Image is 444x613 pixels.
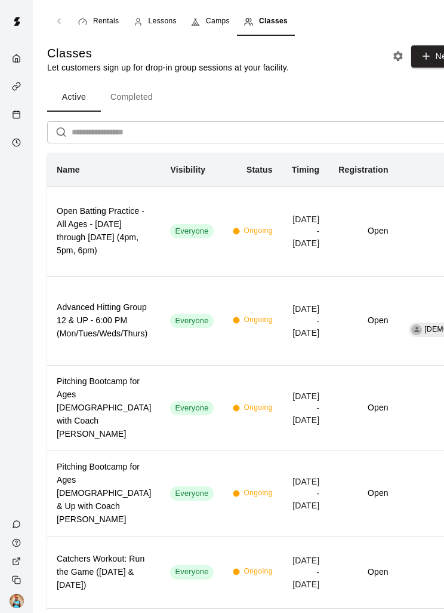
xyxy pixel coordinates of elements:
button: Classes settings [389,47,407,65]
div: navigation tabs [71,7,439,36]
span: Ongoing [244,488,273,499]
td: [DATE] - [DATE] [282,276,329,366]
div: This service is visible to all of your customers [170,401,213,415]
div: This service is visible to all of your customers [170,224,213,238]
div: Christian Padilla [411,324,422,335]
span: Ongoing [244,225,273,237]
span: Ongoing [244,566,273,578]
td: [DATE] - [DATE] [282,366,329,451]
button: Completed [101,83,162,112]
td: [DATE] - [DATE] [282,186,329,276]
h6: Pitching Bootcamp for Ages [DEMOGRAPHIC_DATA] & Up with Coach [PERSON_NAME] [57,461,151,526]
h6: Pitching Bootcamp for Ages [DEMOGRAPHIC_DATA] with Coach [PERSON_NAME] [57,375,151,441]
b: Registration [338,165,388,174]
a: Contact Us [2,515,33,534]
span: Everyone [170,403,213,414]
td: [DATE] - [DATE] [282,537,329,609]
span: Ongoing [244,402,273,414]
span: Everyone [170,488,213,499]
h6: Open [338,314,388,327]
b: Name [57,165,80,174]
p: Let customers sign up for drop-in group sessions at your facility. [47,62,289,73]
div: This service is visible to all of your customers [170,314,213,328]
h6: Open [338,401,388,415]
span: Everyone [170,226,213,237]
span: Classes [259,16,288,27]
div: This service is visible to all of your customers [170,565,213,580]
img: Swift logo [5,10,29,33]
a: Visit help center [2,534,33,552]
h6: Open [338,225,388,238]
img: Derelle Owens [10,594,24,608]
h6: Open Batting Practice - All Ages - [DATE] through [DATE] (4pm, 5pm, 6pm) [57,205,151,258]
h6: Advanced Hitting Group 12 & UP - 6:00 PM (Mon/Tues/Weds/Thurs) [57,301,151,341]
td: [DATE] - [DATE] [282,451,329,537]
a: View public page [2,552,33,571]
h6: Catchers Workout: Run the Game ([DATE] & [DATE]) [57,553,151,592]
span: Lessons [149,16,177,27]
b: Timing [292,165,320,174]
span: Ongoing [244,314,273,326]
b: Status [246,165,273,174]
span: Everyone [170,566,213,578]
div: Copy public page link [2,571,33,589]
span: Rentals [93,16,119,27]
div: This service is visible to all of your customers [170,486,213,501]
h6: Open [338,566,388,579]
button: Active [47,83,101,112]
span: Camps [206,16,230,27]
h6: Open [338,487,388,500]
span: Everyone [170,315,213,327]
h5: Classes [47,45,289,62]
b: Visibility [170,165,205,174]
